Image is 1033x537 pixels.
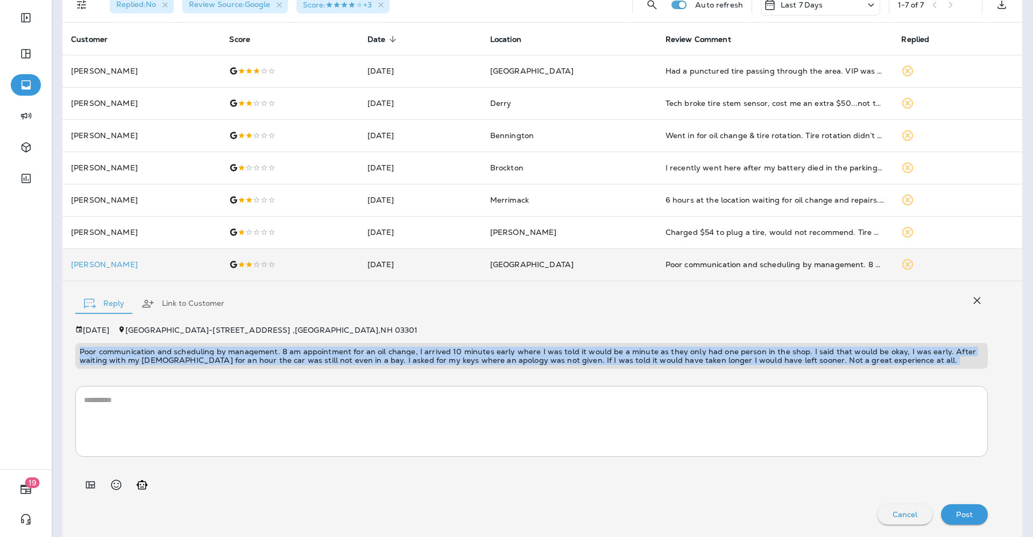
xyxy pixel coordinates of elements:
div: Tech broke tire stem sensor, cost me an extra $50...not thrilled. [666,98,885,109]
p: Cancel [893,510,918,519]
p: [PERSON_NAME] [71,260,212,269]
p: [PERSON_NAME] [71,228,212,237]
button: Add in a premade template [80,474,101,496]
button: Link to Customer [133,284,233,323]
span: Customer [71,35,108,44]
span: 19 [25,477,40,488]
span: Review Comment [666,34,745,44]
td: [DATE] [359,152,482,184]
td: [DATE] [359,216,482,248]
button: Expand Sidebar [11,7,41,28]
span: Replied [901,34,943,44]
span: [PERSON_NAME] [490,227,557,237]
td: [DATE] [359,119,482,152]
div: 6 hours at the location waiting for oil change and repairs. Strange noises coming from engine - n... [666,195,885,205]
span: Replied [901,35,929,44]
button: Cancel [878,504,933,525]
span: [GEOGRAPHIC_DATA] [490,260,574,269]
span: [GEOGRAPHIC_DATA] - [STREET_ADDRESS] , [GEOGRAPHIC_DATA] , NH 03301 [125,325,418,335]
div: Had a punctured tire passing through the area. VIP was busy, but would fit me in. They have an im... [666,66,885,76]
button: Select an emoji [105,474,127,496]
button: Generate AI response [131,474,153,496]
p: Auto refresh [695,1,743,9]
span: Customer [71,34,122,44]
button: 19 [11,478,41,500]
p: [PERSON_NAME] [71,163,212,172]
span: Bennington [490,131,534,140]
div: Charged $54 to plug a tire, would not recommend. Tire was dropped off in morning, stopped by at 5... [666,227,885,238]
p: [DATE] [83,326,109,334]
p: [PERSON_NAME] [71,196,212,204]
td: [DATE] [359,55,482,87]
span: Merrimack [490,195,529,205]
p: [PERSON_NAME] [71,67,212,75]
span: Review Comment [666,35,731,44]
span: Date [367,35,386,44]
div: 1 - 7 of 7 [898,1,924,9]
p: Post [956,510,973,519]
p: Poor communication and scheduling by management. 8 am appointment for an oil change, I arrived 10... [80,347,984,364]
td: [DATE] [359,248,482,281]
span: Date [367,34,400,44]
p: [PERSON_NAME] [71,99,212,108]
span: Derry [490,98,512,108]
span: [GEOGRAPHIC_DATA] [490,66,574,76]
p: Last 7 Days [781,1,823,9]
td: [DATE] [359,184,482,216]
span: Location [490,35,521,44]
span: Score [229,34,264,44]
td: [DATE] [359,87,482,119]
div: Went in for oil change & tire rotation. Tire rotation didn’t get done. They said that car needed ... [666,130,885,141]
button: Post [941,504,988,525]
div: Poor communication and scheduling by management. 8 am appointment for an oil change, I arrived 10... [666,259,885,270]
span: Brockton [490,163,523,173]
div: Click to view Customer Drawer [71,260,212,269]
div: I recently went here after my battery died in the parking lot . A nice Haitian man Jumpstart my c... [666,162,885,173]
button: Reply [75,284,133,323]
span: Location [490,34,535,44]
span: Score [229,35,250,44]
p: [PERSON_NAME] [71,131,212,140]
